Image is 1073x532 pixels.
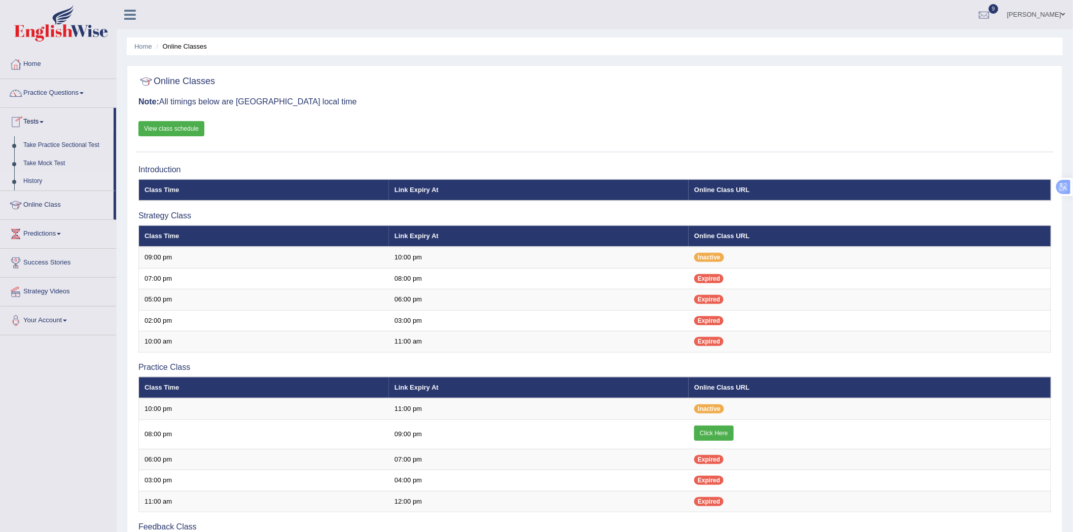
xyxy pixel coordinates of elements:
span: Expired [694,337,724,346]
td: 09:00 pm [139,247,389,268]
a: Online Class [1,191,114,216]
a: Practice Questions [1,79,116,104]
a: Strategy Videos [1,278,116,303]
td: 03:00 pm [389,310,689,331]
li: Online Classes [154,42,207,51]
span: Expired [694,316,724,325]
a: Take Practice Sectional Test [19,136,114,155]
td: 04:00 pm [389,470,689,491]
td: 10:00 pm [389,247,689,268]
td: 11:00 am [139,491,389,512]
td: 11:00 pm [389,398,689,420]
a: Predictions [1,220,116,245]
th: Class Time [139,179,389,201]
h3: Feedback Class [138,522,1051,531]
td: 08:00 pm [389,268,689,289]
th: Class Time [139,225,389,247]
td: 12:00 pm [389,491,689,512]
td: 08:00 pm [139,420,389,449]
h3: All timings below are [GEOGRAPHIC_DATA] local time [138,97,1051,106]
th: Online Class URL [689,179,1051,201]
h3: Strategy Class [138,211,1051,220]
span: Expired [694,455,724,464]
span: 9 [989,4,999,14]
span: Inactive [694,253,724,262]
th: Online Class URL [689,377,1051,398]
a: Home [134,43,152,50]
td: 02:00 pm [139,310,389,331]
a: Your Account [1,307,116,332]
td: 07:00 pm [389,449,689,470]
a: Home [1,50,116,75]
td: 06:00 pm [389,289,689,311]
span: Expired [694,497,724,506]
a: View class schedule [138,121,204,136]
th: Link Expiry At [389,225,689,247]
th: Link Expiry At [389,179,689,201]
th: Online Class URL [689,225,1051,247]
a: History [19,172,114,191]
h2: Online Classes [138,74,215,89]
a: Tests [1,108,114,133]
a: Take Mock Test [19,155,114,173]
td: 09:00 pm [389,420,689,449]
h3: Practice Class [138,363,1051,372]
a: Success Stories [1,249,116,274]
td: 07:00 pm [139,268,389,289]
td: 10:00 am [139,331,389,353]
b: Note: [138,97,159,106]
th: Class Time [139,377,389,398]
span: Inactive [694,404,724,413]
th: Link Expiry At [389,377,689,398]
td: 10:00 pm [139,398,389,420]
td: 05:00 pm [139,289,389,311]
span: Expired [694,295,724,304]
span: Expired [694,274,724,283]
h3: Introduction [138,165,1051,174]
td: 06:00 pm [139,449,389,470]
span: Expired [694,476,724,485]
a: Click Here [694,426,733,441]
td: 11:00 am [389,331,689,353]
td: 03:00 pm [139,470,389,491]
